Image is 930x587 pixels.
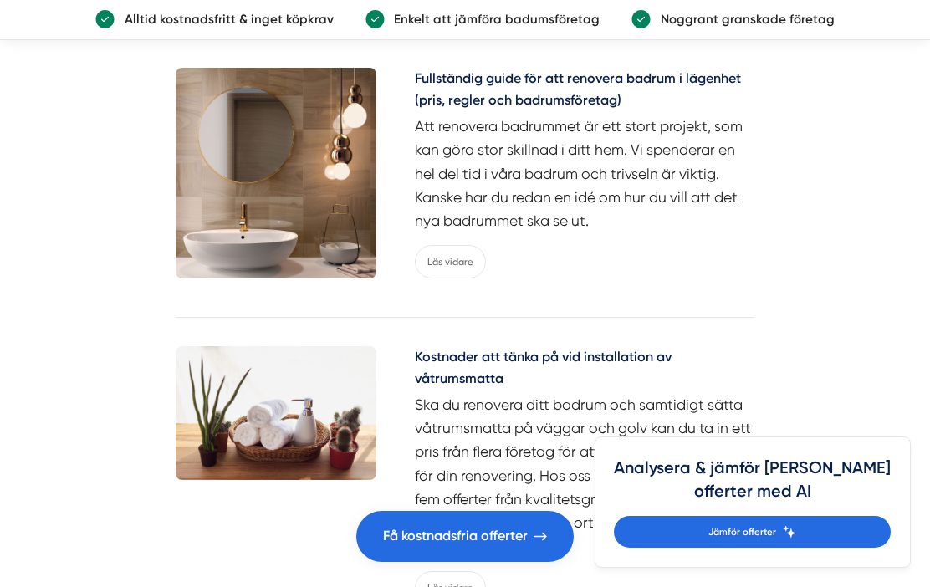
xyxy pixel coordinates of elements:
[115,9,333,29] p: Alltid kostnadsfritt & inget köpkrav
[415,393,754,558] p: Ska du renovera ditt badrum och samtidigt sätta våtrumsmatta på väggar och golv kan du ta in ett ...
[415,68,754,115] a: Fullständig guide för att renovera badrum i lägenhet (pris, regler och badrumsföretag)
[415,346,754,393] a: Kostnader att tänka på vid installation av våtrumsmatta
[708,524,776,539] span: Jämför offerter
[614,457,891,516] h4: Analysera & jämför [PERSON_NAME] offerter med AI
[176,68,376,278] img: Fullständig guide för att renovera badrum i lägenhet (pris, regler och badrumsföretag)
[614,516,891,548] a: Jämför offerter
[415,115,754,232] p: Att renovera badrummet är ett stort projekt, som kan göra stor skillnad i ditt hem. Vi spenderar ...
[176,346,376,480] img: Kostnader att tänka på vid installation av våtrumsmatta
[651,9,834,29] p: Noggrant granskade företag
[385,9,600,29] p: Enkelt att jämföra badumsföretag
[415,245,486,278] a: Läs vidare
[383,525,528,547] span: Få kostnadsfria offerter
[356,511,574,562] a: Få kostnadsfria offerter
